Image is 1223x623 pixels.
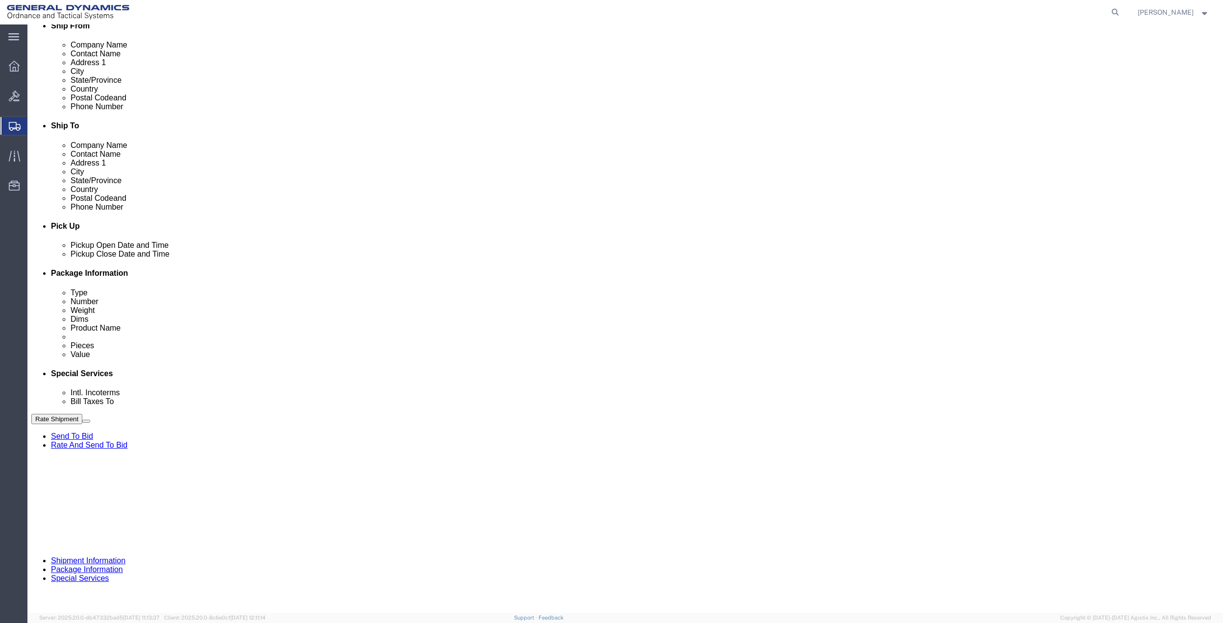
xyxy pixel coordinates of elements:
a: Support [514,615,538,621]
span: Server: 2025.20.0-db47332bad5 [39,615,160,621]
span: [DATE] 11:13:37 [123,615,160,621]
span: Nicholas Bohmer [1138,7,1194,18]
img: logo [7,5,129,20]
span: Client: 2025.20.0-8c6e0cf [164,615,266,621]
button: [PERSON_NAME] [1137,6,1210,18]
span: Copyright © [DATE]-[DATE] Agistix Inc., All Rights Reserved [1060,614,1211,622]
iframe: FS Legacy Container [27,24,1223,613]
span: [DATE] 12:11:14 [230,615,266,621]
a: Feedback [538,615,563,621]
